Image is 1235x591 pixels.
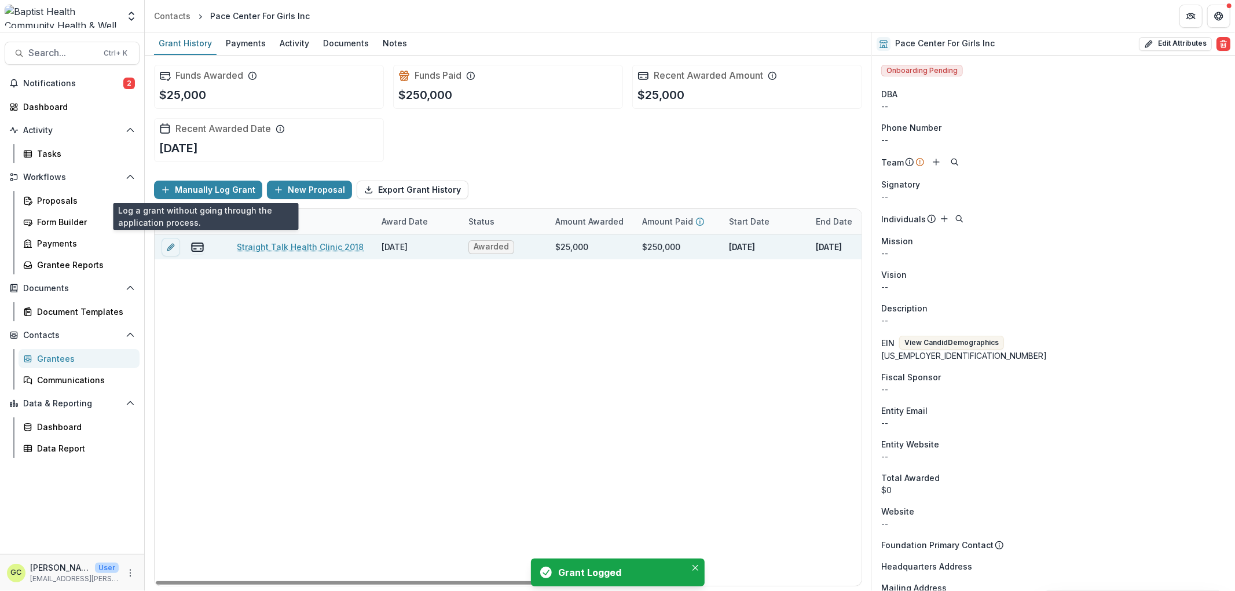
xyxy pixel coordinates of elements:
span: Headquarters Address [881,560,972,572]
p: [DATE] [816,241,842,253]
div: Start Date [722,209,809,234]
div: Award Date [375,209,461,234]
div: Status [461,209,548,234]
p: $25,000 [637,86,684,104]
a: Documents [318,32,373,55]
div: Notes [378,35,412,52]
button: Open Data & Reporting [5,394,140,413]
div: $0 [881,484,1226,496]
p: -- [881,247,1226,259]
div: Payments [221,35,270,52]
a: Contacts [149,8,195,24]
span: Mission [881,235,913,247]
p: [EMAIL_ADDRESS][PERSON_NAME][DOMAIN_NAME] [30,574,119,584]
p: Team [881,156,904,168]
a: Notes [378,32,412,55]
div: Payments [37,237,130,249]
span: Description [881,302,928,314]
div: -- [881,450,1226,462]
div: Pace Center For Girls Inc [210,10,310,22]
div: -- [881,134,1226,146]
button: More [123,566,137,580]
span: 2 [123,78,135,89]
div: Ctrl + K [101,47,130,60]
p: Individuals [881,213,926,225]
a: Dashboard [19,417,140,436]
button: Add [929,155,943,169]
button: Get Help [1207,5,1230,28]
div: -- [881,417,1226,429]
a: Tasks [19,144,140,163]
span: Activity [23,126,121,135]
p: $25,000 [159,86,206,104]
h2: Recent Awarded Date [175,123,271,134]
button: Search... [5,42,140,65]
button: Search [952,212,966,226]
div: Form Builder [37,216,130,228]
p: EIN [881,337,895,349]
a: Activity [275,32,314,55]
span: Vision [881,269,907,281]
div: Grantees [37,353,130,365]
div: Document Templates [37,306,130,318]
span: Total Awarded [881,472,940,484]
h2: Recent Awarded Amount [654,70,763,81]
div: Amount Awarded [548,209,635,234]
div: -- [881,190,1226,203]
div: Grant Logged [559,566,681,579]
button: Edit Attributes [1139,37,1212,51]
h2: Pace Center For Girls Inc [895,39,995,49]
span: Entity Email [881,405,928,417]
a: Dashboard [5,97,140,116]
span: Signatory [881,178,920,190]
button: New Proposal [267,181,352,199]
div: Activity [275,35,314,52]
div: Status [461,215,501,227]
p: -- [881,281,1226,293]
h2: Funds Awarded [175,70,243,81]
div: End Date [809,209,896,234]
button: edit [162,238,180,256]
div: Start Date [722,215,776,227]
div: Amount Paid [635,209,722,234]
button: Open Contacts [5,326,140,344]
div: Grantee Reports [37,259,130,271]
div: $25,000 [555,241,588,253]
a: Grantees [19,349,140,368]
div: -- [881,517,1226,530]
div: Amount Awarded [548,215,631,227]
span: Workflows [23,172,121,182]
div: Award Date [375,215,435,227]
p: Amount Paid [642,215,693,227]
span: Awarded [474,242,509,252]
button: View CandidDemographics [899,336,1004,350]
span: Phone Number [881,122,941,134]
div: Grant Name [230,215,292,227]
button: Search [948,155,962,169]
span: Website [881,505,914,517]
p: [DATE] [159,140,198,157]
button: Delete [1216,37,1230,51]
div: Contacts [154,10,190,22]
div: Dashboard [37,421,130,433]
div: End Date [809,215,859,227]
a: Document Templates [19,302,140,321]
span: Notifications [23,79,123,89]
a: Straight Talk Health Clinic 2018 [237,241,364,253]
p: [PERSON_NAME] [30,561,90,574]
div: Proposals [37,194,130,207]
span: Documents [23,284,121,293]
span: Search... [28,47,97,58]
div: $250,000 [642,241,680,253]
a: Grantee Reports [19,255,140,274]
div: Grant Name [230,209,375,234]
img: Baptist Health Community Health & Well Being logo [5,5,119,28]
div: Communications [37,374,130,386]
div: -- [881,100,1226,112]
a: Proposals [19,191,140,210]
div: Dashboard [23,101,130,113]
